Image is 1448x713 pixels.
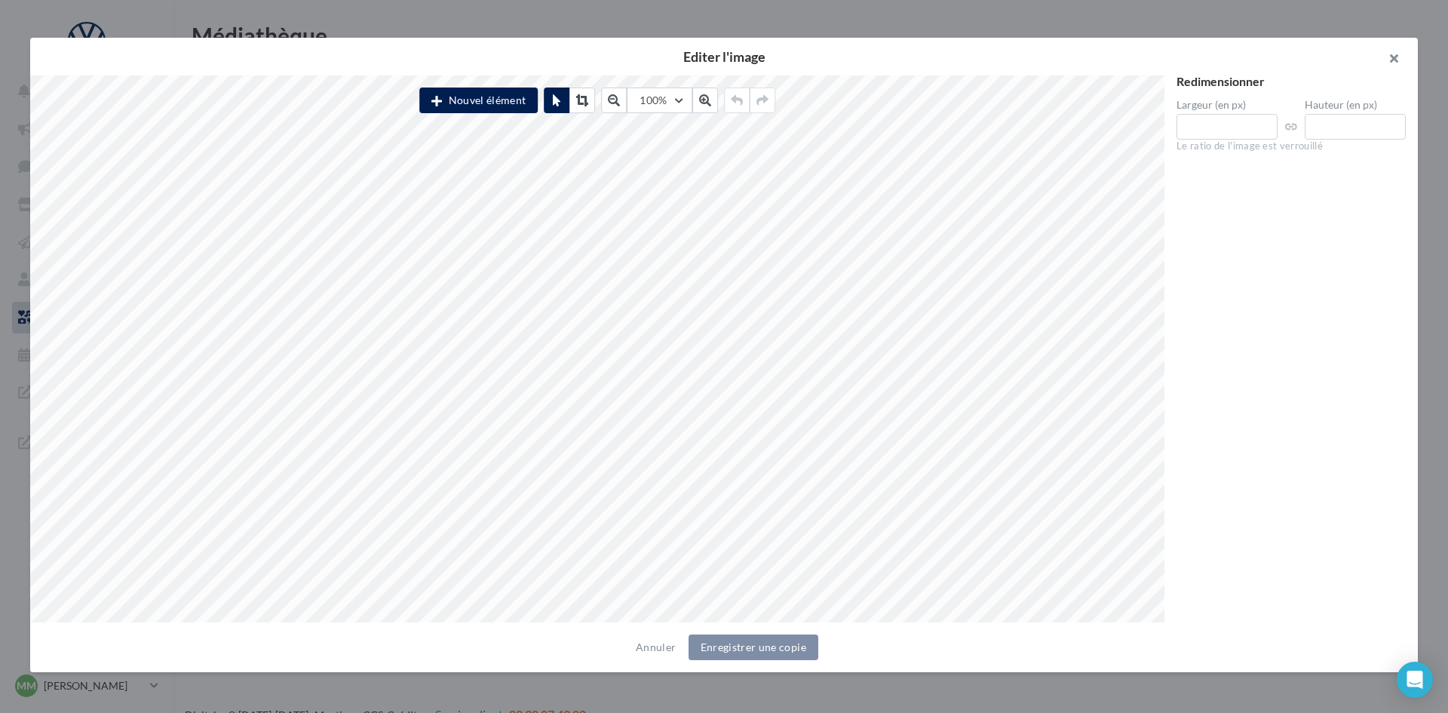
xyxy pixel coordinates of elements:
button: Enregistrer une copie [689,635,818,660]
div: Redimensionner [1176,75,1406,88]
div: Open Intercom Messenger [1397,662,1433,698]
button: Nouvel élément [419,88,538,113]
button: Annuler [630,638,682,656]
button: 100% [627,88,692,113]
h2: Editer l'image [54,50,1394,63]
div: Le ratio de l'image est verrouillé [1176,140,1406,153]
label: Hauteur (en px) [1305,100,1406,110]
label: Largeur (en px) [1176,100,1278,110]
